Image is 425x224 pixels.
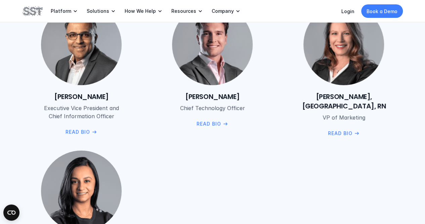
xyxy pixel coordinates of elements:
p: Platform [51,8,71,14]
p: Read Bio [65,128,90,136]
p: Read Bio [328,130,352,137]
p: Book a Demo [367,8,397,15]
p: Executive Vice President and Chief Information Officer [40,104,122,120]
button: Open CMP widget [3,204,19,221]
p: How We Help [125,8,156,14]
img: Carlene Anteau headshot [303,4,384,85]
p: Chief Technology Officer [171,104,254,112]
h6: [PERSON_NAME], [GEOGRAPHIC_DATA], RN [285,92,403,111]
h6: [PERSON_NAME] [154,92,271,101]
img: Peter Grantcharov headshot [172,4,253,85]
img: Amar Chaudhry headshot [41,4,122,85]
p: Solutions [87,8,109,14]
p: Company [212,8,234,14]
a: Book a Demo [361,4,403,18]
p: VP of Marketing [302,114,385,122]
p: Resources [171,8,196,14]
h6: [PERSON_NAME] [23,92,140,101]
p: Read Bio [197,120,221,128]
img: SST logo [23,5,43,17]
a: Login [341,8,354,14]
